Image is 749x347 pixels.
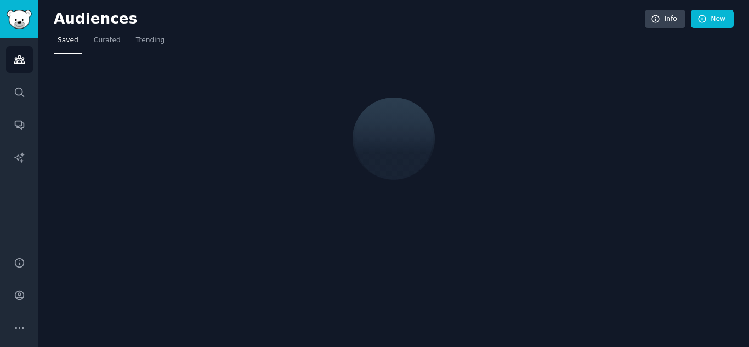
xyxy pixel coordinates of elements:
a: Curated [90,32,124,54]
span: Trending [136,36,164,45]
a: Info [645,10,685,29]
a: Saved [54,32,82,54]
h2: Audiences [54,10,645,28]
a: Trending [132,32,168,54]
span: Curated [94,36,121,45]
img: GummySearch logo [7,10,32,29]
a: New [691,10,734,29]
span: Saved [58,36,78,45]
